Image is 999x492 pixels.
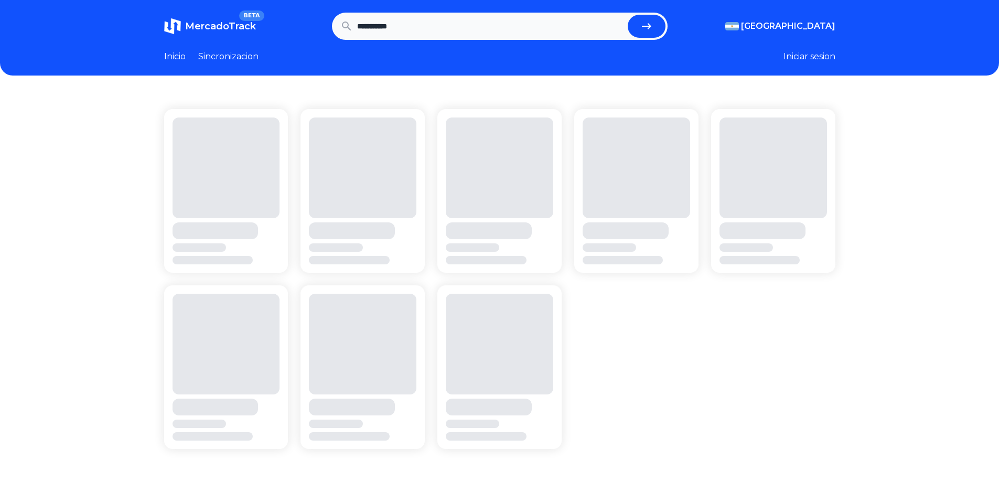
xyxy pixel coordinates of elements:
[239,10,264,21] span: BETA
[198,50,259,63] a: Sincronizacion
[725,22,739,30] img: Argentina
[164,18,181,35] img: MercadoTrack
[185,20,256,32] span: MercadoTrack
[164,50,186,63] a: Inicio
[725,20,835,33] button: [GEOGRAPHIC_DATA]
[164,18,256,35] a: MercadoTrackBETA
[741,20,835,33] span: [GEOGRAPHIC_DATA]
[783,50,835,63] button: Iniciar sesion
